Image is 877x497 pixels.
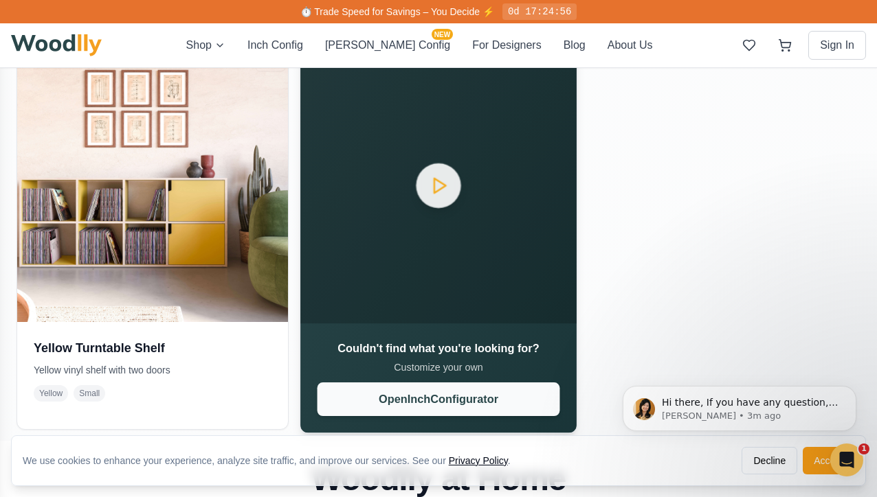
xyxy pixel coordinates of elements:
[74,385,105,402] span: Small
[318,382,560,416] button: OpenInchConfigurator
[318,360,560,373] p: Customize your own
[34,338,271,358] h3: Yellow Turntable Shelf
[449,455,508,466] a: Privacy Policy
[247,37,303,54] button: Inch Config
[325,37,450,54] button: [PERSON_NAME] ConfigNEW
[564,37,586,54] button: Blog
[318,340,560,357] h3: Couldn't find what you're looking for?
[11,34,102,56] img: Woodlly
[803,447,854,474] button: Accept
[502,3,577,20] div: 0d 17:24:56
[472,37,541,54] button: For Designers
[17,51,288,322] img: Yellow Turntable Shelf
[23,454,522,467] div: We use cookies to enhance your experience, analyze site traffic, and improve our services. See our .
[300,6,494,17] span: ⏱️ Trade Speed for Savings – You Decide ⚡
[34,385,68,402] span: Yellow
[830,443,863,476] iframe: Intercom live chat
[858,443,869,454] span: 1
[34,363,271,377] p: Yellow vinyl shelf with two doors
[602,357,877,460] iframe: Intercom notifications message
[186,37,225,54] button: Shop
[742,447,797,474] button: Decline
[808,31,866,60] button: Sign In
[432,29,453,40] span: NEW
[608,37,653,54] button: About Us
